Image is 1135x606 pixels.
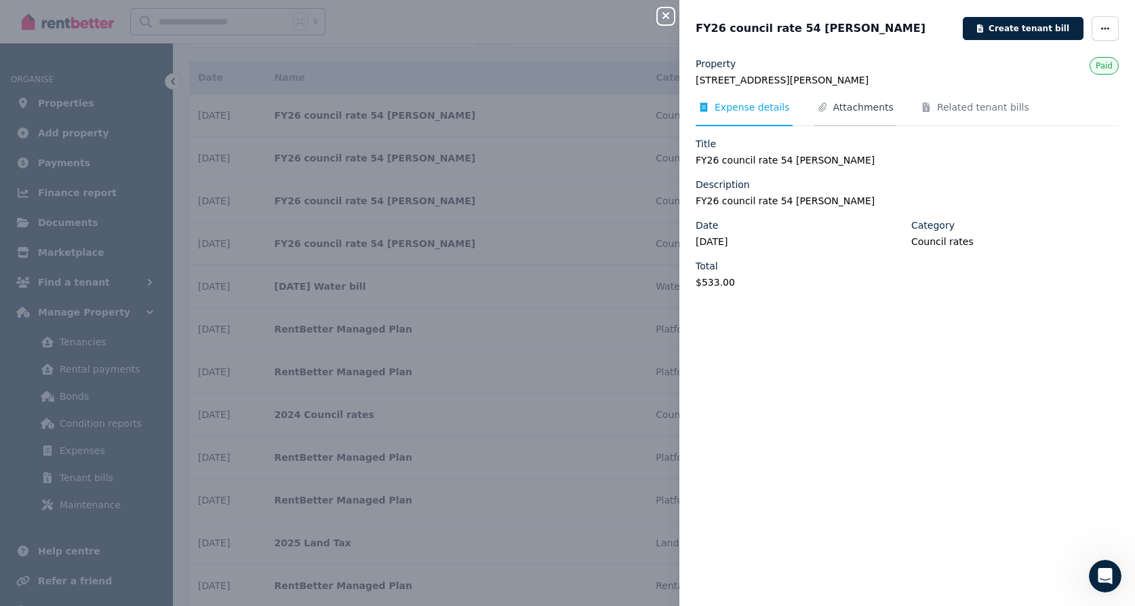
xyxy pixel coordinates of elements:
[39,7,60,29] img: Profile image for The RentBetter Team
[1089,560,1121,592] iframe: Intercom live chat
[11,285,260,316] div: Rochelle says…
[58,288,231,300] div: joined the conversation
[9,5,35,31] button: go back
[911,219,955,232] label: Category
[963,17,1083,40] button: Create tenant bill
[11,168,260,187] div: [DATE]
[21,444,32,455] button: Emoji picker
[64,444,75,455] button: Upload attachment
[937,100,1029,114] span: Related tenant bills
[22,324,212,377] div: Hi Bom, [PERSON_NAME] here just jumping in for [PERSON_NAME]. I’ve cloned the condition report, a...
[911,235,1119,248] legend: Council rates
[696,100,1119,126] nav: Tabs
[833,100,894,114] span: Attachments
[11,28,260,168] div: Jeremy says…
[86,444,97,455] button: Start recording
[11,187,260,267] div: Bom says…
[696,276,903,289] legend: $533.00
[11,267,260,285] div: [DATE]
[212,5,238,31] button: Home
[238,5,262,30] div: Close
[49,187,260,256] div: Hi I was able to clone inspection report previously but now I can't clone entry report for U5/1 L...
[22,122,212,149] div: [PERSON_NAME] + The RentBetter Team
[41,287,54,301] img: Profile image for Rochelle
[696,219,718,232] label: Date
[696,194,1119,208] legend: FY26 council rate 54 [PERSON_NAME]
[22,109,212,123] div: Cheers,
[715,100,790,114] span: Expense details
[696,57,736,71] label: Property
[696,20,925,37] span: FY26 council rate 54 [PERSON_NAME]
[696,153,1119,167] legend: FY26 council rate 54 [PERSON_NAME]
[696,178,750,191] label: Description
[11,316,260,442] div: Rochelle says…
[60,195,250,248] div: Hi I was able to clone inspection report previously but now I can't clone entry report for U5/1 L...
[11,316,222,441] div: Hi Bom, [PERSON_NAME] here just jumping in for [PERSON_NAME]. I’ve cloned the condition report, a...
[22,36,212,102] div: Hi Bom, I know there are a few features relating to this coming soon, but let me double check wit...
[12,416,260,439] textarea: Message…
[696,73,1119,87] legend: [STREET_ADDRESS][PERSON_NAME]
[696,259,718,273] label: Total
[696,235,903,248] legend: [DATE]
[11,28,222,157] div: Hi Bom, I know there are a few features relating to this coming soon, but let me double check wit...
[58,289,134,299] b: [PERSON_NAME]
[696,137,716,151] label: Title
[233,439,254,461] button: Send a message…
[43,444,54,455] button: Gif picker
[1096,61,1113,71] span: Paid
[66,13,179,23] h1: The RentBetter Team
